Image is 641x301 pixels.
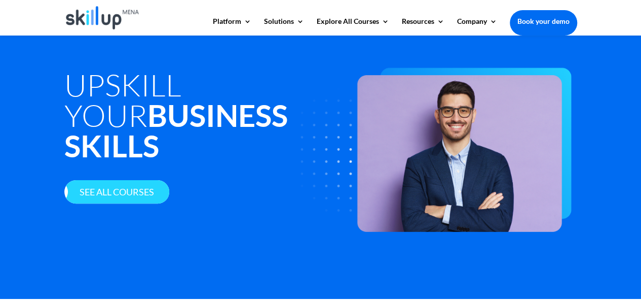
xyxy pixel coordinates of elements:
[402,18,444,35] a: Resources
[300,51,572,232] img: explore our business skills courses - Skillup
[66,6,139,29] img: Skillup Mena
[213,18,251,35] a: Platform
[264,18,304,35] a: Solutions
[457,18,497,35] a: Company
[510,10,577,32] a: Book your demo
[64,70,361,166] h1: Upskill Your
[590,252,641,301] iframe: Chat Widget
[64,180,169,204] a: See all courses
[64,97,288,164] strong: Business Skills
[317,18,389,35] a: Explore All Courses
